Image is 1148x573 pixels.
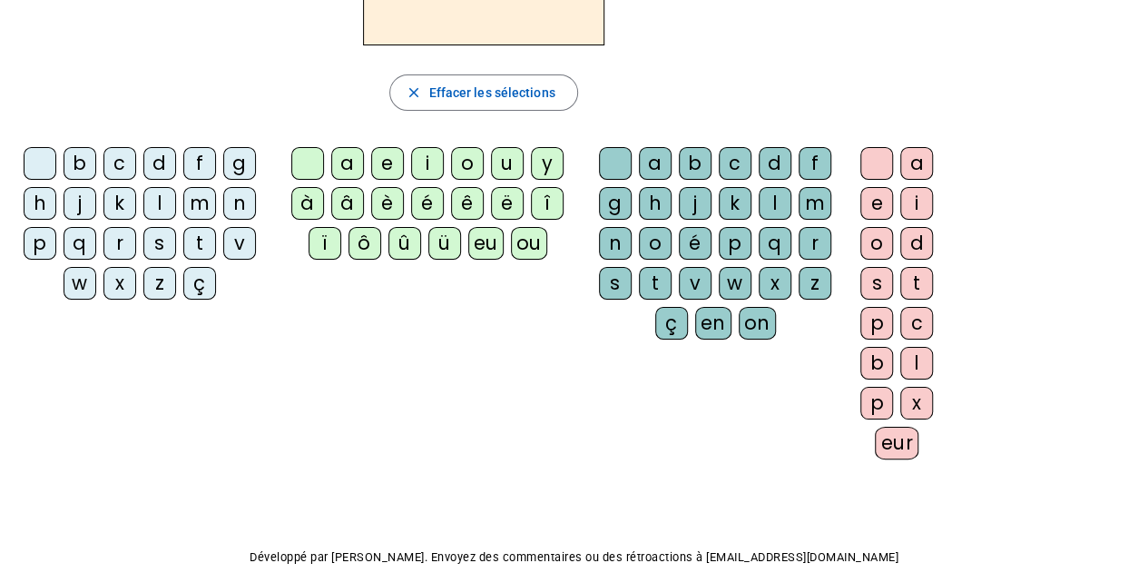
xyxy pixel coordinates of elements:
[331,187,364,220] div: â
[64,187,96,220] div: j
[309,227,341,260] div: ï
[223,187,256,220] div: n
[64,227,96,260] div: q
[491,187,524,220] div: ë
[679,267,711,300] div: v
[531,147,564,180] div: y
[411,147,444,180] div: i
[799,267,831,300] div: z
[759,267,791,300] div: x
[900,307,933,340] div: c
[428,82,554,104] span: Effacer les sélections
[860,307,893,340] div: p
[103,227,136,260] div: r
[679,147,711,180] div: b
[411,187,444,220] div: é
[223,147,256,180] div: g
[679,227,711,260] div: é
[491,147,524,180] div: u
[900,147,933,180] div: a
[371,187,404,220] div: è
[599,187,632,220] div: g
[639,227,672,260] div: o
[183,147,216,180] div: f
[468,227,504,260] div: eu
[799,187,831,220] div: m
[900,227,933,260] div: d
[679,187,711,220] div: j
[860,387,893,420] div: p
[639,147,672,180] div: a
[451,147,484,180] div: o
[143,267,176,300] div: z
[719,147,751,180] div: c
[900,267,933,300] div: t
[900,347,933,380] div: l
[719,227,751,260] div: p
[15,547,1133,568] p: Développé par [PERSON_NAME]. Envoyez des commentaires ou des rétroactions à [EMAIL_ADDRESS][DOMAI...
[900,387,933,420] div: x
[143,227,176,260] div: s
[64,147,96,180] div: b
[183,267,216,300] div: ç
[739,307,776,340] div: on
[860,347,893,380] div: b
[183,227,216,260] div: t
[371,147,404,180] div: e
[223,227,256,260] div: v
[451,187,484,220] div: ê
[759,147,791,180] div: d
[428,227,461,260] div: ü
[291,187,324,220] div: à
[531,187,564,220] div: î
[143,147,176,180] div: d
[348,227,381,260] div: ô
[875,427,918,459] div: eur
[405,84,421,101] mat-icon: close
[759,227,791,260] div: q
[103,267,136,300] div: x
[143,187,176,220] div: l
[799,227,831,260] div: r
[389,74,577,111] button: Effacer les sélections
[860,187,893,220] div: e
[719,187,751,220] div: k
[331,147,364,180] div: a
[759,187,791,220] div: l
[103,187,136,220] div: k
[511,227,547,260] div: ou
[639,267,672,300] div: t
[24,187,56,220] div: h
[183,187,216,220] div: m
[900,187,933,220] div: i
[860,227,893,260] div: o
[599,227,632,260] div: n
[639,187,672,220] div: h
[24,227,56,260] div: p
[695,307,731,340] div: en
[860,267,893,300] div: s
[655,307,688,340] div: ç
[388,227,421,260] div: û
[103,147,136,180] div: c
[719,267,751,300] div: w
[799,147,831,180] div: f
[64,267,96,300] div: w
[599,267,632,300] div: s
